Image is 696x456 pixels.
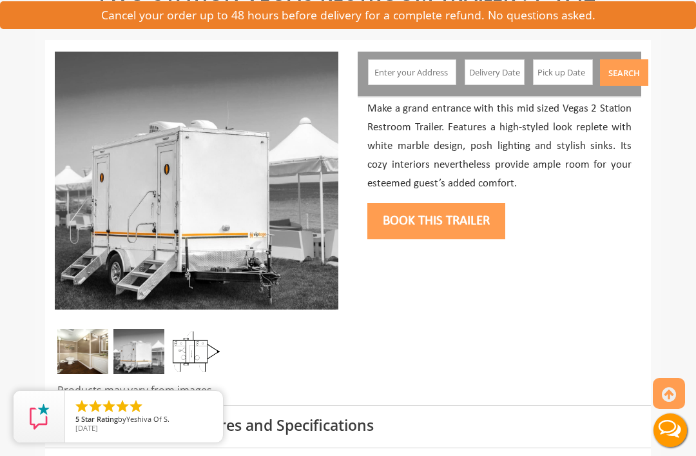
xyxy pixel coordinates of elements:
[465,59,525,85] input: Delivery Date
[113,329,164,374] img: Side view of two station restroom trailer with separate doors for males and females
[75,414,79,424] span: 5
[115,399,130,414] li: 
[74,399,90,414] li: 
[26,404,52,430] img: Review Rating
[101,399,117,414] li: 
[128,399,144,414] li: 
[55,383,338,405] div: Products may vary from images
[75,415,213,424] span: by
[57,329,108,374] img: Inside of complete restroom with a stall and mirror
[55,417,641,433] h3: Mobile Restroom Features and Specifications
[88,399,103,414] li: 
[367,100,632,193] p: Make a grand entrance with this mid sized Vegas 2 Station Restroom Trailer. Features a high-style...
[169,329,220,374] img: Floor Plan of 2 station restroom with sink and toilet
[644,404,696,456] button: Live Chat
[55,52,338,310] img: Side view of two station restroom trailer with separate doors for males and females
[600,59,648,86] button: Search
[368,59,456,85] input: Enter your Address
[81,414,118,424] span: Star Rating
[75,423,98,433] span: [DATE]
[126,414,169,424] span: Yeshiva Of S.
[533,59,594,85] input: Pick up Date
[367,203,505,239] button: Book this trailer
